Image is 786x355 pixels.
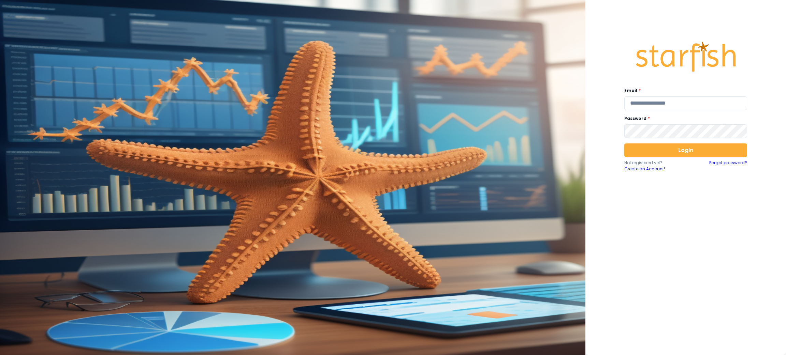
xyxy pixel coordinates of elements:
[624,160,686,166] p: Not registered yet?
[624,115,743,122] label: Password
[635,35,737,78] img: Logo.42cb71d561138c82c4ab.png
[709,160,747,172] a: Forgot password?
[624,88,743,94] label: Email
[624,143,747,157] button: Login
[624,166,686,172] a: Create an Account!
